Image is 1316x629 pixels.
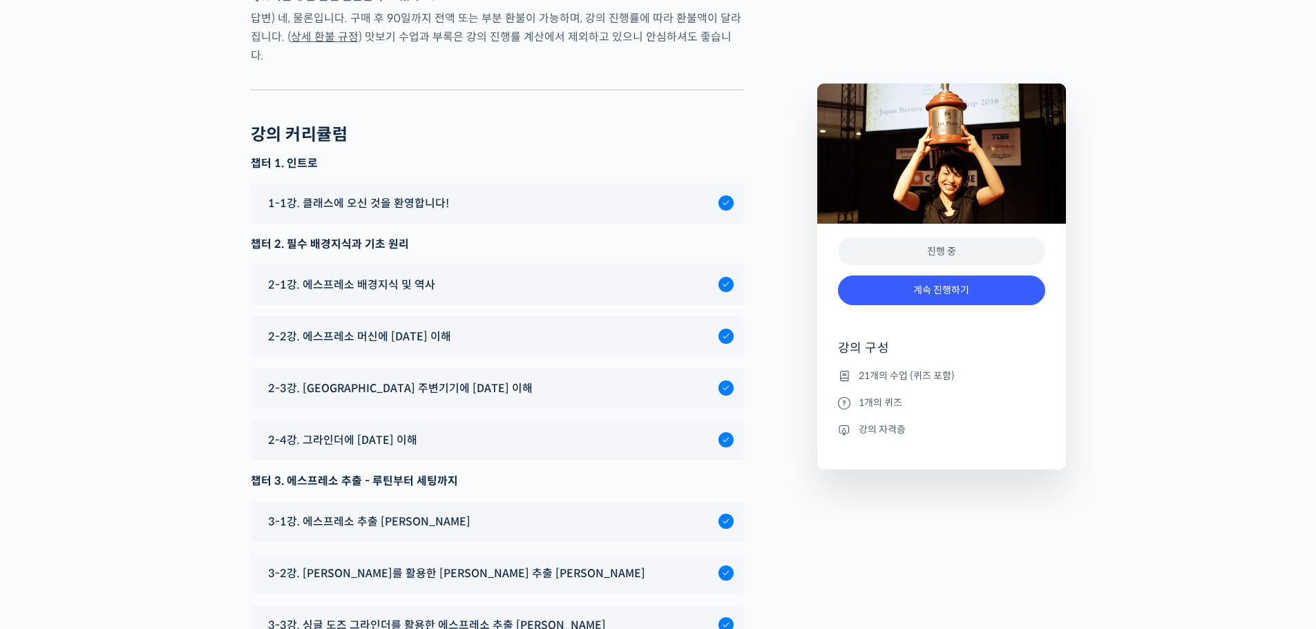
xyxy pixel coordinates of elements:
span: 대화 [126,459,143,470]
a: 2-1강. 에스프레소 배경지식 및 역사 [261,275,734,294]
div: 진행 중 [838,238,1045,266]
a: 1-1강. 클래스에 오신 것을 환영합니다! [261,194,734,213]
p: 답변) 네, 물론입니다. 구매 후 90일까지 전액 또는 부분 환불이 가능하며, 강의 진행률에 따라 환불액이 달라집니다. ( ) 맛보기 수업과 부록은 강의 진행률 계산에서 제외... [251,9,744,65]
h4: 강의 구성 [838,340,1045,367]
h2: 강의 커리큘럼 [251,125,348,145]
li: 21개의 수업 (퀴즈 포함) [838,367,1045,384]
a: 상세 환불 규정 [291,30,359,44]
span: 3-2강. [PERSON_NAME]를 활용한 [PERSON_NAME] 추출 [PERSON_NAME] [268,564,645,583]
li: 강의 자격증 [838,421,1045,438]
span: 3-1강. 에스프레소 추출 [PERSON_NAME] [268,512,470,531]
a: 2-2강. 에스프레소 머신에 [DATE] 이해 [261,327,734,346]
span: 1-1강. 클래스에 오신 것을 환영합니다! [268,194,449,213]
a: 계속 진행하기 [838,275,1045,305]
a: 대화 [91,438,178,472]
h3: 챕터 1. 인트로 [251,156,744,171]
a: 2-3강. [GEOGRAPHIC_DATA] 주변기기에 [DATE] 이해 [261,379,734,398]
a: 홈 [4,438,91,472]
span: 2-2강. 에스프레소 머신에 [DATE] 이해 [268,327,451,346]
span: 홈 [44,458,52,470]
li: 1개의 퀴즈 [838,394,1045,411]
span: 2-4강. 그라인더에 [DATE] 이해 [268,431,417,449]
a: 설정 [178,438,265,472]
a: 2-4강. 그라인더에 [DATE] 이해 [261,431,734,449]
div: 챕터 2. 필수 배경지식과 기초 원리 [251,235,744,253]
a: 3-1강. 에스프레소 추출 [PERSON_NAME] [261,512,734,531]
span: 설정 [213,458,230,470]
div: 챕터 3. 에스프레소 추출 - 루틴부터 세팅까지 [251,472,744,490]
span: 2-3강. [GEOGRAPHIC_DATA] 주변기기에 [DATE] 이해 [268,379,533,398]
a: 3-2강. [PERSON_NAME]를 활용한 [PERSON_NAME] 추출 [PERSON_NAME] [261,564,734,583]
span: 2-1강. 에스프레소 배경지식 및 역사 [268,275,435,294]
